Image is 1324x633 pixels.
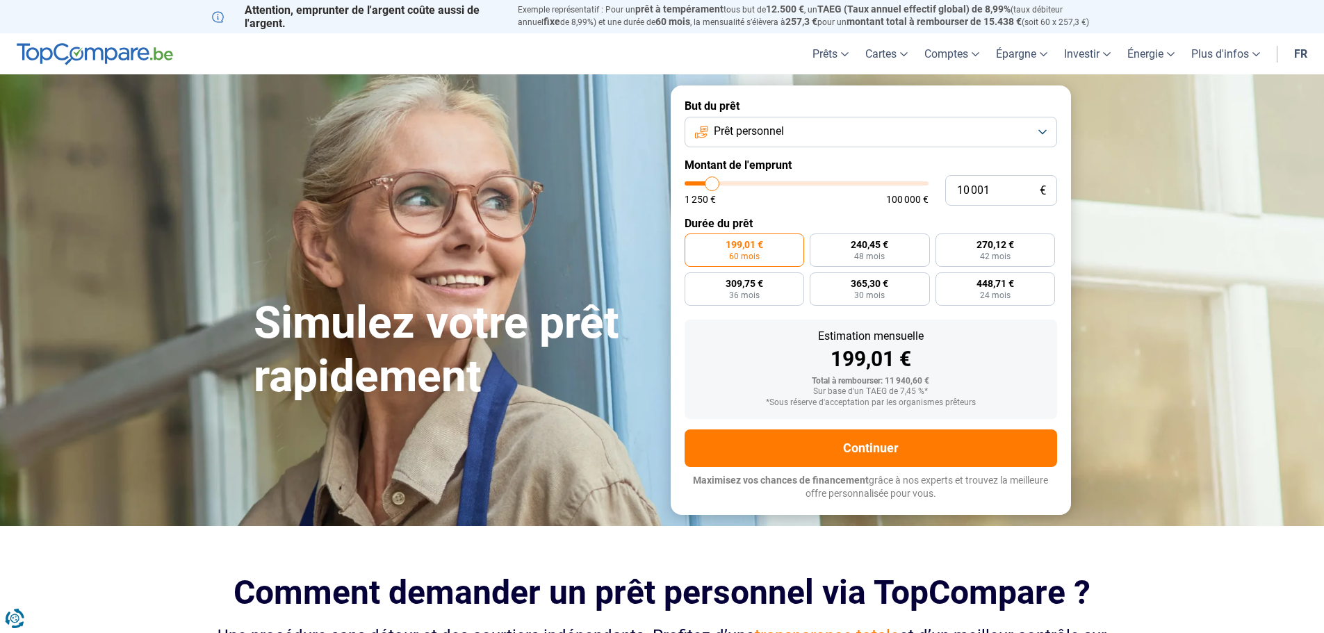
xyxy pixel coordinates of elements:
[980,291,1011,299] span: 24 mois
[980,252,1011,261] span: 42 mois
[685,99,1057,113] label: But du prêt
[726,240,763,249] span: 199,01 €
[696,331,1046,342] div: Estimation mensuelle
[916,33,988,74] a: Comptes
[976,279,1014,288] span: 448,71 €
[696,377,1046,386] div: Total à rembourser: 11 940,60 €
[1286,33,1316,74] a: fr
[726,279,763,288] span: 309,75 €
[696,349,1046,370] div: 199,01 €
[1056,33,1119,74] a: Investir
[847,16,1022,27] span: montant total à rembourser de 15.438 €
[1040,185,1046,197] span: €
[714,124,784,139] span: Prêt personnel
[729,291,760,299] span: 36 mois
[817,3,1011,15] span: TAEG (Taux annuel effectif global) de 8,99%
[696,387,1046,397] div: Sur base d'un TAEG de 7,45 %*
[851,240,888,249] span: 240,45 €
[685,474,1057,501] p: grâce à nos experts et trouvez la meilleure offre personnalisée pour vous.
[851,279,888,288] span: 365,30 €
[804,33,857,74] a: Prêts
[1119,33,1183,74] a: Énergie
[785,16,817,27] span: 257,3 €
[17,43,173,65] img: TopCompare
[976,240,1014,249] span: 270,12 €
[254,297,654,404] h1: Simulez votre prêt rapidement
[685,117,1057,147] button: Prêt personnel
[518,3,1113,28] p: Exemple représentatif : Pour un tous but de , un (taux débiteur annuel de 8,99%) et une durée de ...
[685,429,1057,467] button: Continuer
[212,573,1113,611] h2: Comment demander un prêt personnel via TopCompare ?
[212,3,501,30] p: Attention, emprunter de l'argent coûte aussi de l'argent.
[1183,33,1268,74] a: Plus d'infos
[766,3,804,15] span: 12.500 €
[854,291,885,299] span: 30 mois
[544,16,560,27] span: fixe
[696,398,1046,408] div: *Sous réserve d'acceptation par les organismes prêteurs
[886,195,929,204] span: 100 000 €
[685,217,1057,230] label: Durée du prêt
[729,252,760,261] span: 60 mois
[693,475,869,486] span: Maximisez vos chances de financement
[857,33,916,74] a: Cartes
[854,252,885,261] span: 48 mois
[685,195,716,204] span: 1 250 €
[988,33,1056,74] a: Épargne
[685,158,1057,172] label: Montant de l'emprunt
[655,16,690,27] span: 60 mois
[635,3,724,15] span: prêt à tempérament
